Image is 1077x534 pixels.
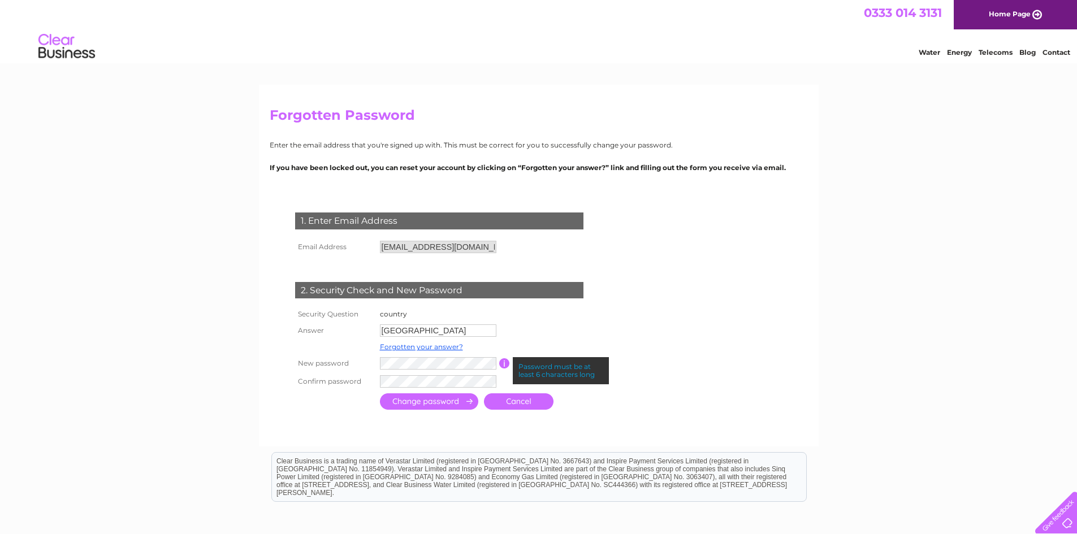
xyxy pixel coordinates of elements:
input: Information [499,358,510,368]
th: Email Address [292,238,377,256]
th: Answer [292,322,377,340]
th: Security Question [292,307,377,322]
a: Blog [1019,48,1036,57]
a: Cancel [484,393,553,410]
a: Forgotten your answer? [380,342,463,351]
label: country [380,310,407,318]
th: Confirm password [292,372,377,390]
div: Password must be at least 6 characters long [513,357,609,384]
h2: Forgotten Password [270,107,808,129]
img: logo.png [38,29,96,64]
a: Telecoms [979,48,1013,57]
div: Clear Business is a trading name of Verastar Limited (registered in [GEOGRAPHIC_DATA] No. 3667643... [272,6,806,55]
a: 0333 014 3131 [864,6,942,20]
a: Water [919,48,940,57]
div: 1. Enter Email Address [295,212,583,229]
a: Contact [1043,48,1070,57]
p: Enter the email address that you're signed up with. This must be correct for you to successfully ... [270,140,808,150]
th: New password [292,354,377,372]
a: Energy [947,48,972,57]
p: If you have been locked out, you can reset your account by clicking on “Forgotten your answer?” l... [270,162,808,173]
div: 2. Security Check and New Password [295,282,583,299]
input: Submit [380,393,478,410]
